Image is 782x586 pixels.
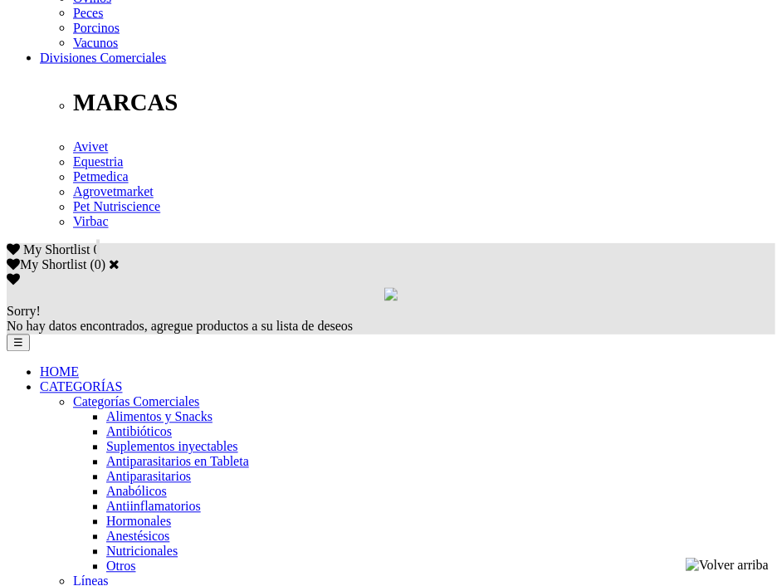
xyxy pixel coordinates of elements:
[73,395,199,409] a: Categorías Comerciales
[95,258,101,272] label: 0
[73,200,160,214] a: Pet Nutriscience
[109,258,120,271] a: Cerrar
[73,170,129,184] a: Petmedica
[73,6,103,20] a: Peces
[73,140,108,154] a: Avivet
[7,305,775,335] div: No hay datos encontrados, agregue productos a su lista de deseos
[40,380,123,394] a: CATEGORÍAS
[73,185,154,199] a: Agrovetmarket
[73,89,775,116] p: MARCAS
[686,558,769,573] img: Volver arriba
[384,288,398,301] img: loading.gif
[73,155,123,169] a: Equestria
[40,51,166,65] a: Divisiones Comerciales
[73,21,120,35] a: Porcinos
[73,215,109,229] a: Virbac
[93,243,100,257] span: 0
[73,36,118,50] a: Vacunos
[8,406,286,578] iframe: Brevo live chat
[7,305,41,319] span: Sorry!
[23,243,90,257] span: My Shortlist
[7,335,30,352] button: ☰
[7,258,86,272] label: My Shortlist
[40,365,79,379] a: HOME
[90,258,105,272] span: ( )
